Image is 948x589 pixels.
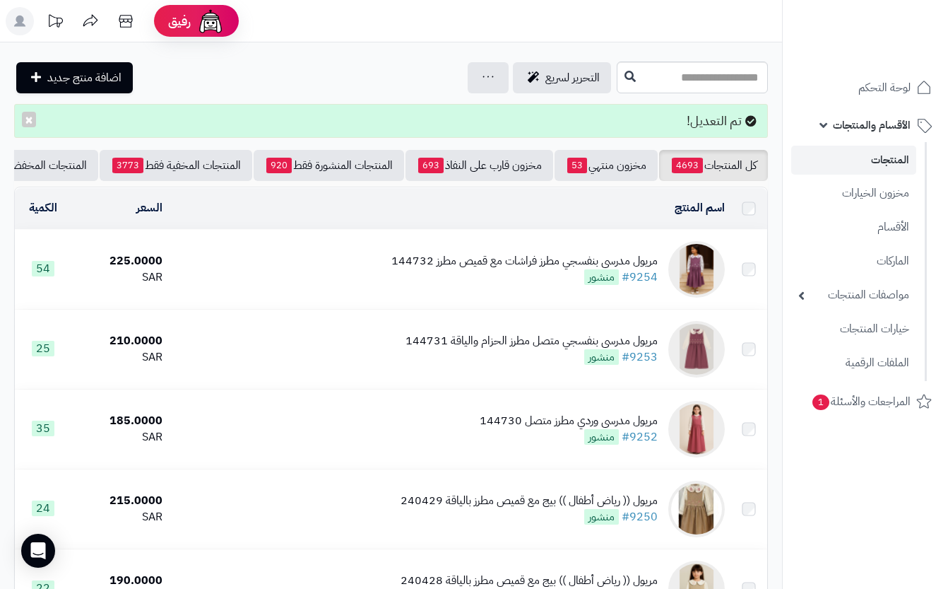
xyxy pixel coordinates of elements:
[76,349,162,366] div: SAR
[21,534,55,568] div: Open Intercom Messenger
[584,269,619,285] span: منشور
[833,115,911,135] span: الأقسام والمنتجات
[76,413,162,429] div: 185.0000
[811,392,911,412] span: المراجعات والأسئلة
[76,333,162,349] div: 210.0000
[791,178,916,209] a: مخزون الخيارات
[22,112,36,127] button: ×
[791,246,916,276] a: الماركات
[100,150,252,181] a: المنتجات المخفية فقط3773
[659,150,768,181] a: كل المنتجات4693
[196,7,225,35] img: ai-face.png
[32,421,54,436] span: 35
[852,35,935,65] img: logo-2.png
[675,199,725,216] a: اسم المنتج
[418,158,444,173] span: 693
[791,71,940,105] a: لوحة التحكم
[791,280,916,310] a: مواصفات المنتجات
[405,333,658,349] div: مريول مدرسي بنفسجي متصل مطرز الحزام والياقة 144731
[622,269,658,286] a: #9254
[16,62,133,93] a: اضافة منتج جديد
[584,429,619,445] span: منشور
[622,349,658,366] a: #9253
[791,385,940,419] a: المراجعات والأسئلة1
[401,573,658,589] div: مريول (( رياض أطفال )) بيج مع قميص مطرز بالياقة 240428
[29,199,57,216] a: الكمية
[791,314,916,344] a: خيارات المنتجات
[791,146,916,175] a: المنتجات
[47,69,122,86] span: اضافة منتج جديد
[254,150,404,181] a: المنتجات المنشورة فقط920
[513,62,611,93] a: التحرير لسريع
[668,321,725,378] img: مريول مدرسي بنفسجي متصل مطرز الحزام والياقة 144731
[791,348,916,378] a: الملفات الرقمية
[32,341,54,356] span: 25
[672,158,703,173] span: 4693
[584,349,619,365] span: منشور
[668,481,725,537] img: مريول (( رياض أطفال )) بيج مع قميص مطرز بالياقة 240429
[76,573,162,589] div: 190.0000
[668,241,725,298] img: مريول مدرسي بنفسجي مطرز فراشات مع قميص مطرز 144732
[812,395,829,410] span: 1
[266,158,292,173] span: 920
[168,13,191,30] span: رفيق
[76,269,162,286] div: SAR
[37,7,73,39] a: تحديثات المنصة
[545,69,600,86] span: التحرير لسريع
[555,150,658,181] a: مخزون منتهي53
[14,104,768,138] div: تم التعديل!
[858,78,911,98] span: لوحة التحكم
[567,158,587,173] span: 53
[791,212,916,243] a: الأقسام
[668,401,725,457] img: مريول مدرسي وردي مطرز متصل 144730
[622,428,658,445] a: #9252
[76,253,162,269] div: 225.0000
[401,493,658,509] div: مريول (( رياض أطفال )) بيج مع قميص مطرز بالياقة 240429
[32,501,54,516] span: 24
[76,429,162,445] div: SAR
[112,158,143,173] span: 3773
[76,509,162,525] div: SAR
[480,413,658,429] div: مريول مدرسي وردي مطرز متصل 144730
[622,508,658,525] a: #9250
[76,493,162,509] div: 215.0000
[32,261,54,276] span: 54
[584,509,619,525] span: منشور
[405,150,553,181] a: مخزون قارب على النفاذ693
[136,199,162,216] a: السعر
[391,253,658,269] div: مريول مدرسي بنفسجي مطرز فراشات مع قميص مطرز 144732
